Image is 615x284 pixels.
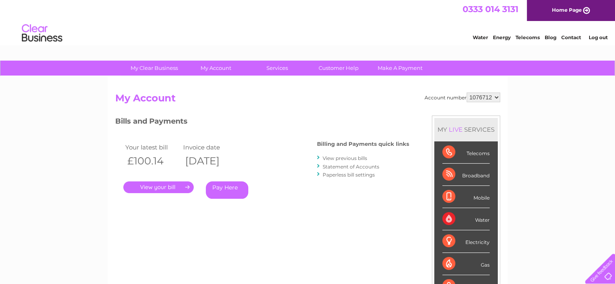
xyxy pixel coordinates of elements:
[123,142,182,153] td: Your latest bill
[317,141,409,147] h4: Billing and Payments quick links
[115,93,500,108] h2: My Account
[516,34,540,40] a: Telecoms
[323,155,367,161] a: View previous bills
[305,61,372,76] a: Customer Help
[115,116,409,130] h3: Bills and Payments
[244,61,311,76] a: Services
[434,118,498,141] div: MY SERVICES
[447,126,464,133] div: LIVE
[473,34,488,40] a: Water
[206,181,248,199] a: Pay Here
[442,164,490,186] div: Broadband
[181,142,239,153] td: Invoice date
[588,34,607,40] a: Log out
[182,61,249,76] a: My Account
[442,208,490,230] div: Water
[442,230,490,252] div: Electricity
[121,61,188,76] a: My Clear Business
[425,93,500,102] div: Account number
[117,4,499,39] div: Clear Business is a trading name of Verastar Limited (registered in [GEOGRAPHIC_DATA] No. 3667643...
[442,253,490,275] div: Gas
[323,172,375,178] a: Paperless bill settings
[181,153,239,169] th: [DATE]
[123,181,194,193] a: .
[442,141,490,164] div: Telecoms
[21,21,63,46] img: logo.png
[463,4,518,14] a: 0333 014 3131
[367,61,433,76] a: Make A Payment
[323,164,379,170] a: Statement of Accounts
[442,186,490,208] div: Mobile
[123,153,182,169] th: £100.14
[545,34,556,40] a: Blog
[561,34,581,40] a: Contact
[493,34,511,40] a: Energy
